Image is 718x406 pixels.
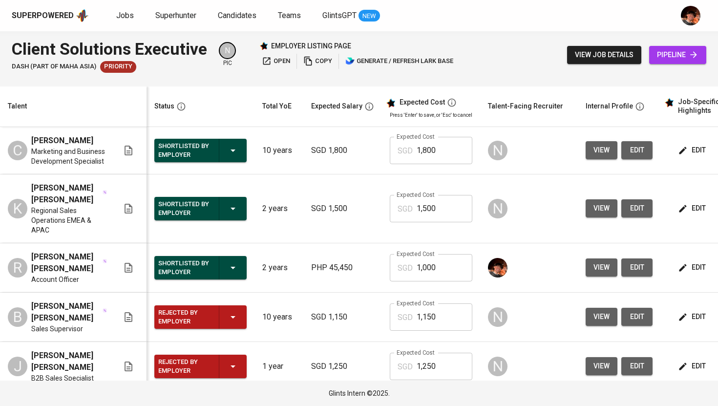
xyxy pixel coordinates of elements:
[8,307,27,327] div: B
[116,10,136,22] a: Jobs
[593,311,610,323] span: view
[218,10,258,22] a: Candidates
[311,311,374,323] p: SGD 1,150
[12,10,74,21] div: Superpowered
[31,251,102,275] span: [PERSON_NAME] [PERSON_NAME]
[629,144,645,156] span: edit
[345,56,355,66] img: lark
[680,261,706,274] span: edit
[586,357,617,375] button: view
[31,373,94,383] span: B2B Sales Specialist
[398,262,413,274] p: SGD
[680,202,706,214] span: edit
[31,324,83,334] span: Sales Supervisor
[386,98,396,108] img: glints_star.svg
[586,308,617,326] button: view
[649,46,706,64] a: pipeline
[154,355,247,378] button: Rejected by Employer
[390,111,472,119] p: Press 'Enter' to save, or 'Esc' to cancel
[31,206,107,235] span: Regional Sales Operations EMEA & APAC
[31,350,107,373] span: [PERSON_NAME] [PERSON_NAME]
[629,261,645,274] span: edit
[278,11,301,20] span: Teams
[262,56,290,67] span: open
[398,145,413,157] p: SGD
[8,199,27,218] div: K
[154,305,247,329] button: Rejected by Employer
[303,56,332,67] span: copy
[676,357,710,375] button: edit
[219,42,236,59] div: N
[31,300,102,324] span: [PERSON_NAME] [PERSON_NAME]
[103,190,107,194] img: magic_wand.svg
[8,357,27,376] div: J
[158,356,211,377] div: Rejected by Employer
[31,275,79,284] span: Account Officer
[629,202,645,214] span: edit
[154,139,247,162] button: Shortlisted by Employer
[593,144,610,156] span: view
[586,141,617,159] button: view
[322,11,357,20] span: GlintsGPT
[12,37,207,61] div: Client Solutions Executive
[593,360,610,372] span: view
[100,61,136,73] div: New Job received from Demand Team
[575,49,634,61] span: view job details
[31,147,107,166] span: Marketing and Business Development Specialist
[586,199,617,217] button: view
[657,49,698,61] span: pipeline
[76,8,89,23] img: app logo
[262,100,292,112] div: Total YoE
[345,56,453,67] span: generate / refresh lark base
[116,11,134,20] span: Jobs
[12,62,96,71] span: Dash (part of Maha Asia)
[12,8,89,23] a: Superpoweredapp logo
[259,42,268,50] img: Glints Star
[621,357,653,375] button: edit
[488,357,507,376] div: N
[621,258,653,277] button: edit
[621,199,653,217] button: edit
[311,262,374,274] p: PHP 45,450
[158,306,211,328] div: Rejected by Employer
[621,308,653,326] button: edit
[8,258,27,278] div: R
[676,308,710,326] button: edit
[322,10,380,22] a: GlintsGPT NEW
[31,135,93,147] span: [PERSON_NAME]
[593,261,610,274] span: view
[271,41,351,51] p: employer listing page
[158,198,211,219] div: Shortlisted by Employer
[398,203,413,215] p: SGD
[680,360,706,372] span: edit
[262,203,296,214] p: 2 years
[676,141,710,159] button: edit
[259,54,293,69] button: open
[398,361,413,373] p: SGD
[31,182,102,206] span: [PERSON_NAME] [PERSON_NAME]
[681,6,700,25] img: diemas@glints.com
[621,141,653,159] button: edit
[262,311,296,323] p: 10 years
[311,145,374,156] p: SGD 1,800
[155,10,198,22] a: Superhunter
[593,202,610,214] span: view
[154,256,247,279] button: Shortlisted by Employer
[154,100,174,112] div: Status
[262,145,296,156] p: 10 years
[158,257,211,278] div: Shortlisted by Employer
[676,258,710,277] button: edit
[219,42,236,67] div: pic
[278,10,303,22] a: Teams
[398,312,413,323] p: SGD
[8,141,27,160] div: C
[158,140,211,161] div: Shortlisted by Employer
[676,199,710,217] button: edit
[488,199,507,218] div: N
[680,311,706,323] span: edit
[567,46,641,64] button: view job details
[155,11,196,20] span: Superhunter
[488,141,507,160] div: N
